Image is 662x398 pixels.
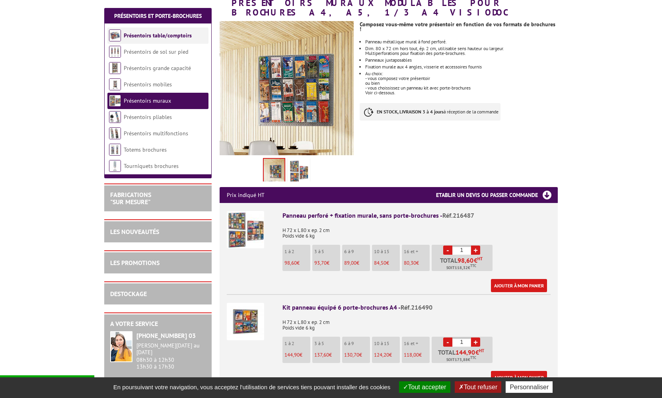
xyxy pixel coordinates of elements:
span: 144,90 [284,351,300,358]
div: 08h30 à 12h30 13h30 à 17h30 [136,342,206,370]
button: Tout accepter [399,381,450,393]
img: Présentoirs table/comptoirs [109,29,121,41]
a: Présentoirs table/comptoirs [124,32,192,39]
li: Panneaux juxtaposables [365,58,558,62]
p: 1 à 2 [284,341,310,346]
img: Totems brochures [109,144,121,156]
a: LES PROMOTIONS [110,259,160,267]
a: Présentoirs muraux [124,97,171,104]
sup: HT [477,256,483,261]
sup: TTC [470,355,476,360]
a: Présentoirs de sol sur pied [124,48,188,55]
a: Présentoirs grande capacité [124,64,191,72]
span: 93,70 [314,259,327,266]
p: 3 à 5 [314,341,340,346]
span: 98,60 [458,257,474,263]
p: 16 et + [404,341,430,346]
sup: HT [479,348,484,353]
p: € [344,352,370,358]
span: Soit € [446,357,476,363]
img: Tourniquets brochures [109,160,121,172]
span: € [474,257,477,263]
p: 1 à 2 [284,249,310,254]
a: Tourniquets brochures [124,162,179,170]
img: presentoirs_muraux_modulables_brochures_216487_216490_216489_216488.jpg [220,21,354,155]
span: 144,90 [456,349,475,355]
span: Soit € [446,265,476,271]
a: Présentoirs et Porte-brochures [114,12,202,20]
a: LES NOUVEAUTÉS [110,228,159,236]
p: 10 à 15 [374,341,400,346]
div: Panneau perforé + fixation murale, sans porte-brochures - [282,211,551,220]
button: Personnaliser (fenêtre modale) [506,381,553,393]
p: à réception de la commande [360,103,500,121]
span: Réf.216487 [442,211,474,219]
a: Ajouter à mon panier [491,371,547,384]
a: DESTOCKAGE [110,290,147,298]
img: Panneau perforé + fixation murale, sans porte-brochures [227,211,264,248]
strong: EN STOCK, LIVRAISON 3 à 4 jours [377,109,444,115]
div: Multiperforations pour fixation des porte-brochures. [365,51,558,56]
span: 173,88 [455,357,468,363]
p: Prix indiqué HT [227,187,265,203]
span: 118,32 [455,265,468,271]
span: 137,60 [314,351,329,358]
img: Présentoirs muraux [109,95,121,107]
p: Total [434,257,493,271]
span: 124,20 [374,351,389,358]
h3: Etablir un devis ou passer commande [436,187,558,203]
div: [PERSON_NAME][DATE] au [DATE] [136,342,206,356]
p: 16 et + [404,249,430,254]
p: € [374,352,400,358]
div: Kit panneau équipé 6 porte-brochures A4 - [282,303,551,312]
p: € [314,260,340,266]
strong: Composez vous-même votre présentoir en fonction de vos formats de brochures ! [360,21,555,33]
span: Réf.216490 [401,303,432,311]
button: Tout refuser [455,381,501,393]
img: Présentoirs pliables [109,111,121,123]
p: H 72 x L 80 x ep. 2 cm Poids vide 6 kg [282,314,551,331]
p: € [404,260,430,266]
span: 118,00 [404,351,419,358]
span: En poursuivant votre navigation, vous acceptez l'utilisation de services tiers pouvant installer ... [109,384,395,390]
img: Présentoirs mobiles [109,78,121,90]
a: Ajouter à mon panier [491,279,547,292]
p: € [374,260,400,266]
img: presentoirs_muraux_216487_1.jpg [289,160,308,184]
span: 84,50 [374,259,386,266]
p: 10 à 15 [374,249,400,254]
p: 3 à 5 [314,249,340,254]
span: 130,70 [344,351,359,358]
a: + [471,246,480,255]
a: Présentoirs multifonctions [124,130,188,137]
li: Panneau métallique mural à fond perforé. [365,39,558,44]
span: 89,00 [344,259,356,266]
p: Total [434,349,493,363]
p: H 72 x L 80 x ep. 2 cm Poids vide 6 kg [282,222,551,239]
span: € [475,349,479,355]
p: € [314,352,340,358]
a: Totems brochures [124,146,167,153]
img: Kit panneau équipé 6 porte-brochures A4 [227,303,264,340]
p: € [284,260,310,266]
a: Présentoirs pliables [124,113,172,121]
p: 6 à 9 [344,249,370,254]
li: Fixation murale aux 4 angles, visserie et accessoires fournis [365,64,558,69]
img: presentoirs_muraux_modulables_brochures_216487_216490_216489_216488.jpg [264,159,284,183]
span: 98,60 [284,259,297,266]
h2: A votre service [110,320,206,328]
sup: TTC [470,263,476,268]
img: Présentoirs grande capacité [109,62,121,74]
p: € [284,352,310,358]
p: € [404,352,430,358]
a: - [443,338,452,347]
li: Dim. 80 x 72 cm hors tout, ép. 2 cm, utilisable sens hauteur ou largeur. [365,46,558,56]
img: Présentoirs de sol sur pied [109,46,121,58]
a: Présentoirs mobiles [124,81,172,88]
a: FABRICATIONS"Sur Mesure" [110,191,151,206]
p: 6 à 9 [344,341,370,346]
p: Au choix: - vous composez votre présentoir ou bien - vous choississez un panneau kit avec porte-b... [365,71,558,90]
p: Voir ci-dessous. [365,90,558,95]
strong: [PHONE_NUMBER] 03 [136,332,196,339]
a: - [443,246,452,255]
